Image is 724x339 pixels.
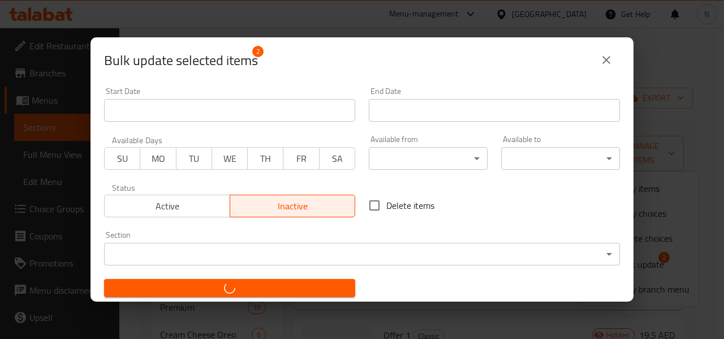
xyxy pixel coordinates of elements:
[501,147,620,170] div: ​
[247,147,283,170] button: TH
[104,195,230,217] button: Active
[145,151,171,167] span: MO
[109,198,226,214] span: Active
[235,198,351,214] span: Inactive
[252,151,279,167] span: TH
[283,147,319,170] button: FR
[324,151,351,167] span: SA
[369,147,488,170] div: ​
[217,151,243,167] span: WE
[181,151,208,167] span: TU
[252,46,264,57] span: 2
[288,151,314,167] span: FR
[104,52,258,70] span: Selected items count
[176,147,212,170] button: TU
[104,147,140,170] button: SU
[104,243,620,265] div: ​
[593,46,620,74] button: close
[319,147,355,170] button: SA
[212,147,248,170] button: WE
[230,195,356,217] button: Inactive
[109,151,136,167] span: SU
[140,147,176,170] button: MO
[386,199,434,212] span: Delete items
